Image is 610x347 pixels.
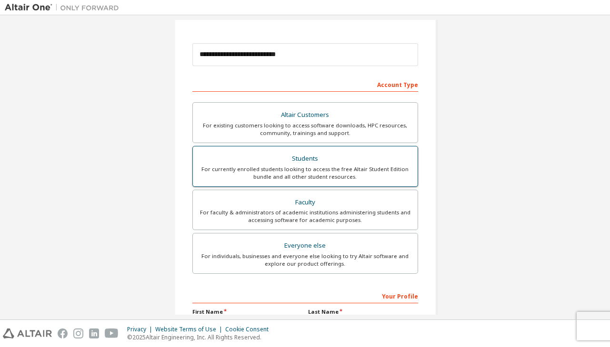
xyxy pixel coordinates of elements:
label: Last Name [308,308,418,316]
div: Altair Customers [199,108,412,122]
img: linkedin.svg [89,328,99,338]
label: First Name [192,308,302,316]
div: Cookie Consent [225,326,274,333]
div: For existing customers looking to access software downloads, HPC resources, community, trainings ... [199,122,412,137]
div: For faculty & administrators of academic institutions administering students and accessing softwa... [199,209,412,224]
p: © 2025 Altair Engineering, Inc. All Rights Reserved. [127,333,274,341]
img: Altair One [5,3,124,12]
div: Everyone else [199,239,412,252]
img: instagram.svg [73,328,83,338]
div: Faculty [199,196,412,209]
img: facebook.svg [58,328,68,338]
img: altair_logo.svg [3,328,52,338]
div: Students [199,152,412,165]
div: For currently enrolled students looking to access the free Altair Student Edition bundle and all ... [199,165,412,181]
div: Website Terms of Use [155,326,225,333]
div: Your Profile [192,288,418,303]
div: Account Type [192,77,418,92]
div: Privacy [127,326,155,333]
img: youtube.svg [105,328,119,338]
div: For individuals, businesses and everyone else looking to try Altair software and explore our prod... [199,252,412,268]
